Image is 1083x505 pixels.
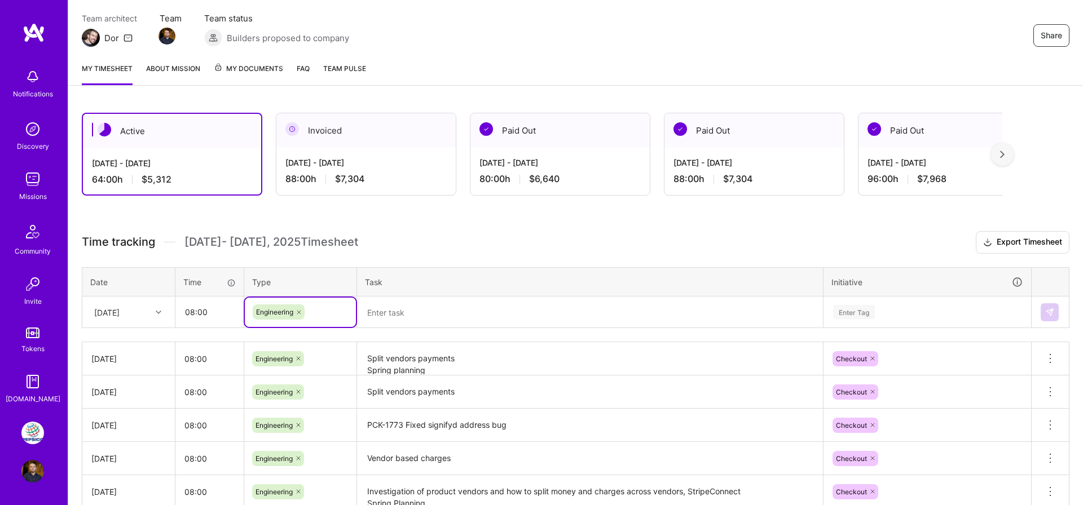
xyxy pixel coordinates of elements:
[479,122,493,136] img: Paid Out
[184,235,358,249] span: [DATE] - [DATE] , 2025 Timesheet
[23,23,45,43] img: logo
[833,303,875,321] div: Enter Tag
[21,168,44,191] img: teamwork
[214,63,283,75] span: My Documents
[859,113,1038,148] div: Paid Out
[21,343,45,355] div: Tokens
[159,28,175,45] img: Team Member Avatar
[91,386,166,398] div: [DATE]
[124,33,133,42] i: icon Mail
[82,267,175,296] th: Date
[146,63,200,85] a: About Mission
[183,276,236,288] div: Time
[19,460,47,482] a: User Avatar
[91,353,166,365] div: [DATE]
[15,245,51,257] div: Community
[160,26,174,46] a: Team Member Avatar
[24,295,42,307] div: Invite
[82,29,100,47] img: Team Architect
[142,174,171,185] span: $5,312
[13,88,53,100] div: Notifications
[868,157,1029,169] div: [DATE] - [DATE]
[285,173,447,185] div: 88:00 h
[256,421,293,429] span: Engineering
[673,122,687,136] img: Paid Out
[244,267,357,296] th: Type
[1000,150,1005,158] img: right
[160,12,182,24] span: Team
[21,422,44,444] img: PepsiCo: SodaStream Intl. 2024 AOP
[19,422,47,444] a: PepsiCo: SodaStream Intl. 2024 AOP
[175,444,244,473] input: HH:MM
[868,122,881,136] img: Paid Out
[91,486,166,498] div: [DATE]
[98,123,111,136] img: Active
[285,157,447,169] div: [DATE] - [DATE]
[664,113,844,148] div: Paid Out
[21,460,44,482] img: User Avatar
[204,12,349,24] span: Team status
[836,355,867,363] span: Checkout
[358,410,822,441] textarea: PCK-1773 Fixed signifyd address bug
[297,63,310,85] a: FAQ
[831,276,1023,289] div: Initiative
[976,231,1069,254] button: Export Timesheet
[256,308,293,316] span: Engineering
[256,355,293,363] span: Engineering
[479,173,641,185] div: 80:00 h
[92,157,252,169] div: [DATE] - [DATE]
[357,267,824,296] th: Task
[479,157,641,169] div: [DATE] - [DATE]
[156,309,161,315] i: icon Chevron
[21,370,44,393] img: guide book
[1045,308,1054,317] img: Submit
[917,173,946,185] span: $7,968
[82,12,137,24] span: Team architect
[104,32,119,44] div: Dor
[91,419,166,431] div: [DATE]
[175,344,244,374] input: HH:MM
[983,237,992,249] i: icon Download
[256,454,293,463] span: Engineering
[836,388,867,396] span: Checkout
[1033,24,1069,47] button: Share
[323,64,366,73] span: Team Pulse
[1041,30,1062,41] span: Share
[836,488,867,496] span: Checkout
[470,113,650,148] div: Paid Out
[335,173,364,185] span: $7,304
[723,173,752,185] span: $7,304
[82,63,133,85] a: My timesheet
[21,65,44,88] img: bell
[6,393,60,405] div: [DOMAIN_NAME]
[91,453,166,464] div: [DATE]
[26,327,39,338] img: tokens
[227,32,349,44] span: Builders proposed to company
[323,63,366,85] a: Team Pulse
[256,488,293,496] span: Engineering
[214,63,283,85] a: My Documents
[204,29,222,47] img: Builders proposed to company
[358,343,822,374] textarea: Split vendors payments Spring planning
[836,454,867,463] span: Checkout
[94,306,120,318] div: [DATE]
[21,273,44,295] img: Invite
[176,297,243,327] input: HH:MM
[673,157,835,169] div: [DATE] - [DATE]
[175,377,244,407] input: HH:MM
[276,113,456,148] div: Invoiced
[836,421,867,429] span: Checkout
[83,114,261,148] div: Active
[673,173,835,185] div: 88:00 h
[285,122,299,136] img: Invoiced
[17,140,49,152] div: Discovery
[358,443,822,474] textarea: Vendor based charges
[21,118,44,140] img: discovery
[358,376,822,407] textarea: Split vendors payments
[19,191,47,202] div: Missions
[256,388,293,396] span: Engineering
[19,218,46,245] img: Community
[868,173,1029,185] div: 96:00 h
[529,173,560,185] span: $6,640
[175,410,244,440] input: HH:MM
